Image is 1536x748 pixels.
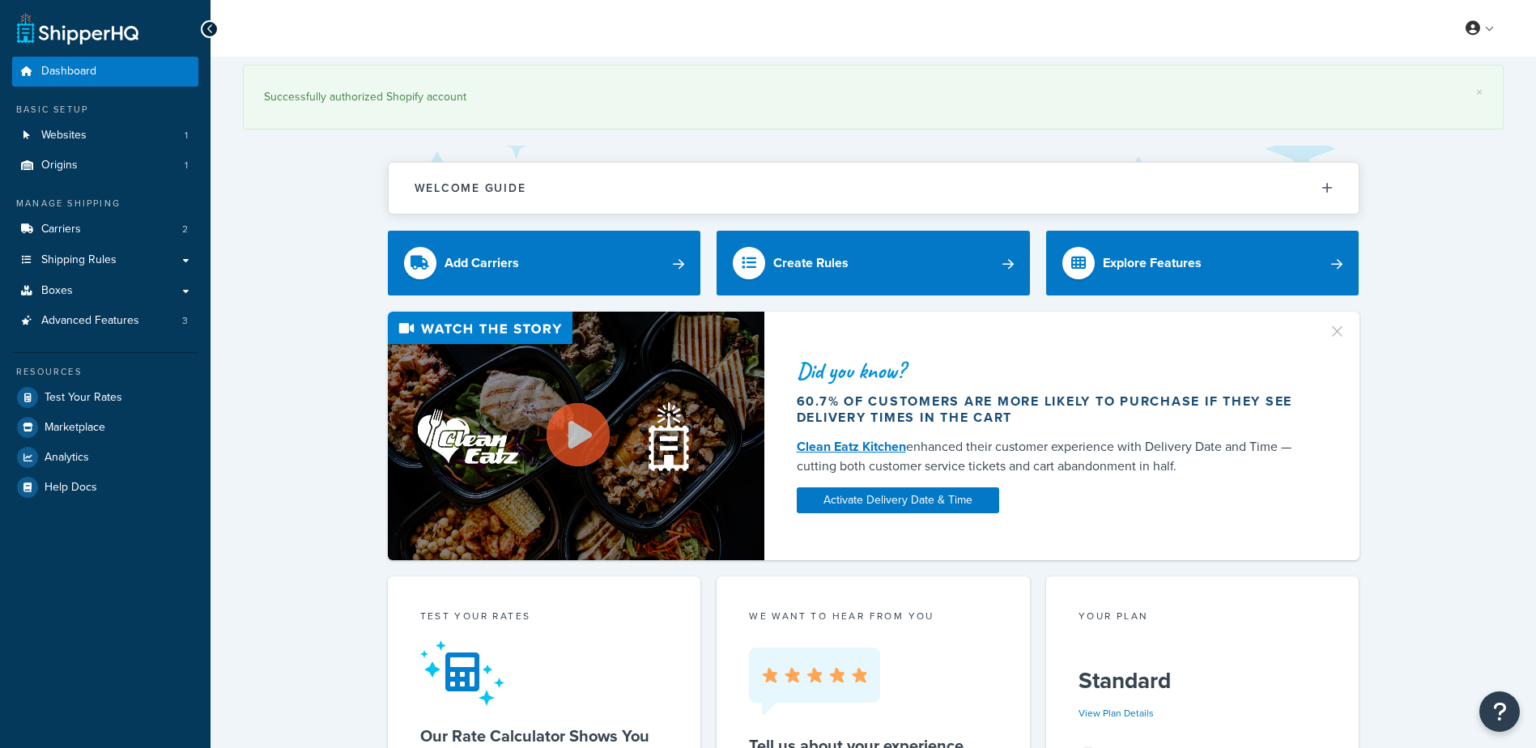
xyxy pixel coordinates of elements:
[797,487,999,513] a: Activate Delivery Date & Time
[389,163,1359,214] button: Welcome Guide
[12,276,198,306] a: Boxes
[12,215,198,244] a: Carriers2
[797,437,1308,476] div: enhanced their customer experience with Delivery Date and Time — cutting both customer service ti...
[41,223,81,236] span: Carriers
[1476,86,1483,99] a: ×
[12,121,198,151] li: Websites
[797,437,906,456] a: Clean Eatz Kitchen
[12,57,198,87] a: Dashboard
[264,86,1483,108] div: Successfully authorized Shopify account
[717,231,1030,295] a: Create Rules
[1479,691,1520,732] button: Open Resource Center
[185,159,188,172] span: 1
[45,451,89,465] span: Analytics
[1046,231,1359,295] a: Explore Features
[185,129,188,142] span: 1
[12,413,198,442] a: Marketplace
[797,393,1308,426] div: 60.7% of customers are more likely to purchase if they see delivery times in the cart
[41,253,117,267] span: Shipping Rules
[12,215,198,244] li: Carriers
[41,159,78,172] span: Origins
[1079,706,1154,720] a: View Plan Details
[12,306,198,336] li: Advanced Features
[773,252,849,274] div: Create Rules
[12,306,198,336] a: Advanced Features3
[415,182,526,194] h2: Welcome Guide
[12,151,198,181] li: Origins
[12,103,198,117] div: Basic Setup
[420,609,669,627] div: Test your rates
[12,443,198,472] a: Analytics
[12,245,198,275] a: Shipping Rules
[182,223,188,236] span: 2
[12,473,198,502] a: Help Docs
[1103,252,1202,274] div: Explore Features
[12,197,198,210] div: Manage Shipping
[182,314,188,328] span: 3
[445,252,519,274] div: Add Carriers
[388,231,701,295] a: Add Carriers
[12,121,198,151] a: Websites1
[41,284,73,298] span: Boxes
[45,421,105,435] span: Marketplace
[388,312,764,560] img: Video thumbnail
[1079,668,1327,694] h5: Standard
[41,314,139,328] span: Advanced Features
[1079,609,1327,627] div: Your Plan
[41,129,87,142] span: Websites
[12,365,198,379] div: Resources
[45,481,97,495] span: Help Docs
[12,151,198,181] a: Origins1
[41,65,96,79] span: Dashboard
[797,359,1308,382] div: Did you know?
[45,391,122,405] span: Test Your Rates
[12,383,198,412] a: Test Your Rates
[749,609,998,623] p: we want to hear from you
